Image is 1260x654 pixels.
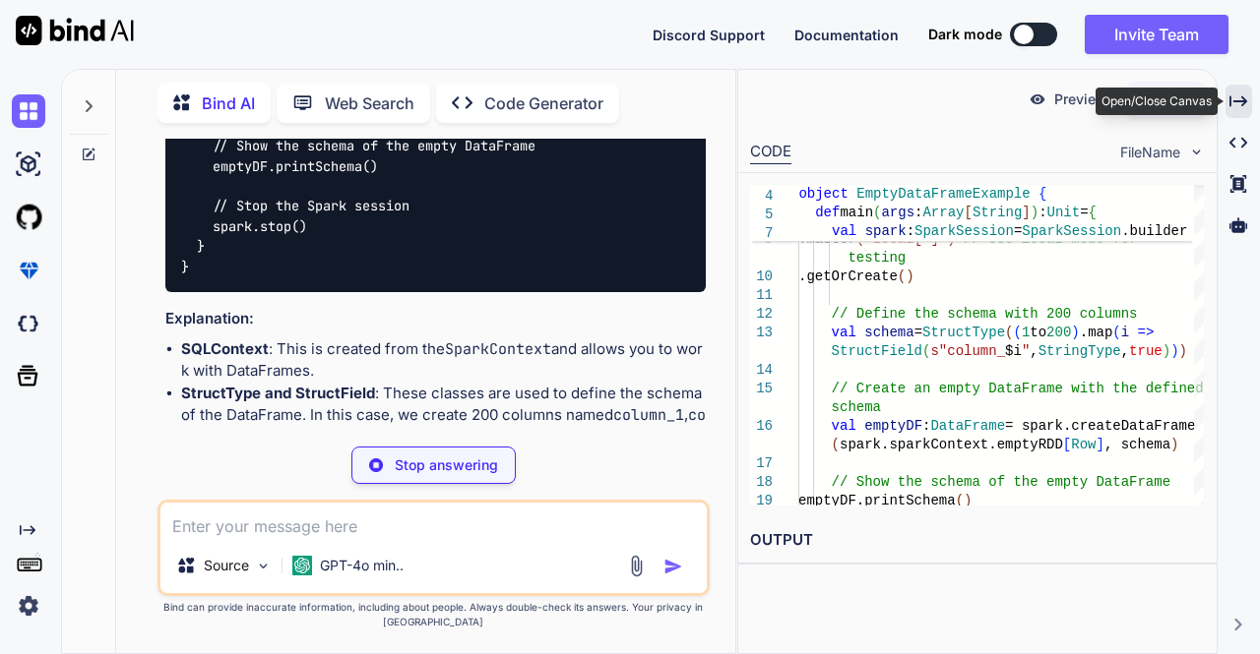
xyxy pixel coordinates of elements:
span: ] [1097,437,1104,452]
span: ) [1163,343,1170,359]
span: Discord Support [653,27,765,43]
button: Documentation [794,25,899,45]
span: // Show the schema of the empty DataFrame [832,474,1170,490]
span: .getOrCreate [798,268,898,284]
span: 200 [1047,325,1072,340]
span: ) [1072,325,1080,340]
span: ( [956,493,964,508]
p: GPT-4o min.. [320,556,404,575]
div: Open/Close Canvas [1096,88,1218,115]
li: : This is created from the and allows you to work with DataFrames. [181,338,707,383]
img: chat [12,94,45,128]
h3: Explanation: [165,308,707,330]
span: ( [873,205,881,220]
span: " [1022,343,1030,359]
span: 7 [750,224,773,243]
img: settings [12,589,45,623]
span: ( [1005,325,1013,340]
span: SparkSession [914,223,1014,239]
span: FileName [1120,143,1180,162]
p: Web Search [325,91,414,115]
p: Bind can provide inaccurate information, including about people. Always double-check its answers.... [157,600,711,629]
p: Preview [1054,89,1107,109]
p: Code Generator [484,91,603,115]
span: val [832,418,856,434]
img: ai-studio [12,148,45,181]
span: ) [964,493,972,508]
span: s"column_ [931,343,1006,359]
span: : [922,418,930,434]
span: ] [1022,205,1030,220]
img: attachment [625,555,648,577]
div: 12 [750,305,773,324]
span: 5 [750,206,773,224]
span: ( [898,268,906,284]
p: Stop answering [395,455,498,475]
span: def [815,205,840,220]
button: Discord Support [653,25,765,45]
h2: OUTPUT [738,517,1216,564]
span: .map [1080,325,1113,340]
div: 16 [750,417,773,436]
code: SparkContext [445,339,551,359]
span: .builder [1121,223,1187,239]
span: true [1130,343,1164,359]
span: DataFrame [931,418,1006,434]
span: ) [1171,437,1179,452]
span: String [973,205,1022,220]
span: Dark mode [928,25,1002,44]
span: => [1138,325,1155,340]
div: 13 [750,324,773,342]
span: spark [865,223,907,239]
span: $i [1005,343,1022,359]
span: // Use local mode for [964,231,1137,247]
p: Source [204,556,249,575]
span: ) [1179,343,1187,359]
img: icon [663,557,683,576]
span: spark.sparkContext.emptyRDD [840,437,1063,452]
strong: SQLContext [181,339,269,358]
span: val [832,223,856,239]
span: ( [1113,325,1121,340]
span: = [1080,205,1088,220]
img: premium [12,254,45,287]
span: ( [1014,325,1022,340]
span: : [907,223,914,239]
span: ( [832,437,840,452]
span: schema [865,325,914,340]
span: // Create an empty DataFrame with the defined [832,381,1204,396]
div: 15 [750,380,773,398]
div: 18 [750,473,773,492]
span: , [1121,343,1129,359]
span: = spark.createDataFrame [1005,418,1195,434]
div: 14 [750,361,773,380]
div: 17 [750,454,773,473]
span: ( [856,231,864,247]
span: ) [948,231,956,247]
strong: StructType and StructField [181,384,375,402]
div: 19 [750,492,773,510]
div: CODE [750,141,791,164]
img: Bind AI [16,16,134,45]
span: { [1089,205,1097,220]
span: ) [1171,343,1179,359]
img: githubLight [12,201,45,234]
span: .master [798,231,856,247]
span: ) [1031,205,1039,220]
span: = [914,325,922,340]
img: Pick Models [255,558,272,574]
span: SparkSession [1022,223,1121,239]
span: emptyDF [865,418,923,434]
code: StringType [423,428,512,447]
span: testing [849,250,907,266]
span: StringType [1039,343,1121,359]
code: column_200 [258,428,346,447]
button: Invite Team [1085,15,1228,54]
span: Row [1072,437,1097,452]
img: preview [1029,90,1046,108]
span: [ [964,205,972,220]
span: [ [1063,437,1071,452]
span: : [1039,205,1046,220]
img: GPT-4o mini [292,556,312,575]
span: Array [922,205,964,220]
